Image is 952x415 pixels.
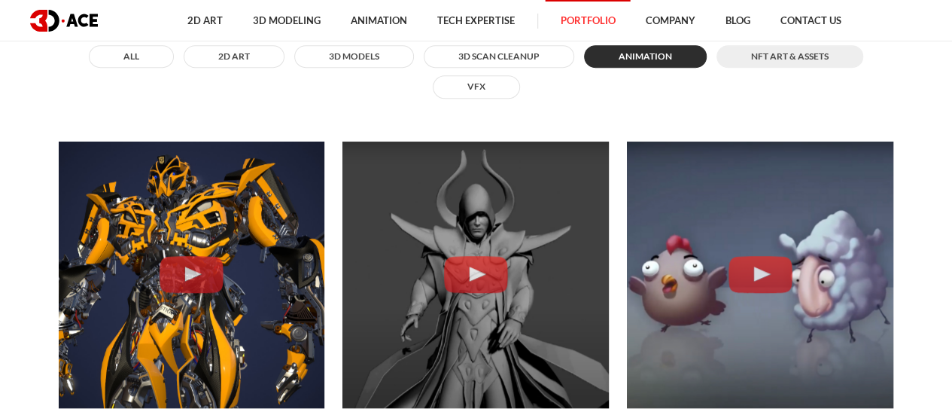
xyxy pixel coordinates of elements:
button: 2D ART [184,45,284,68]
button: 3D MODELS [294,45,414,68]
button: VFX [433,75,520,98]
button: 3D Scan Cleanup [424,45,574,68]
img: logo dark [30,10,98,32]
button: NFT art & assets [716,45,863,68]
button: All [89,45,174,68]
button: ANIMATION [584,45,707,68]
